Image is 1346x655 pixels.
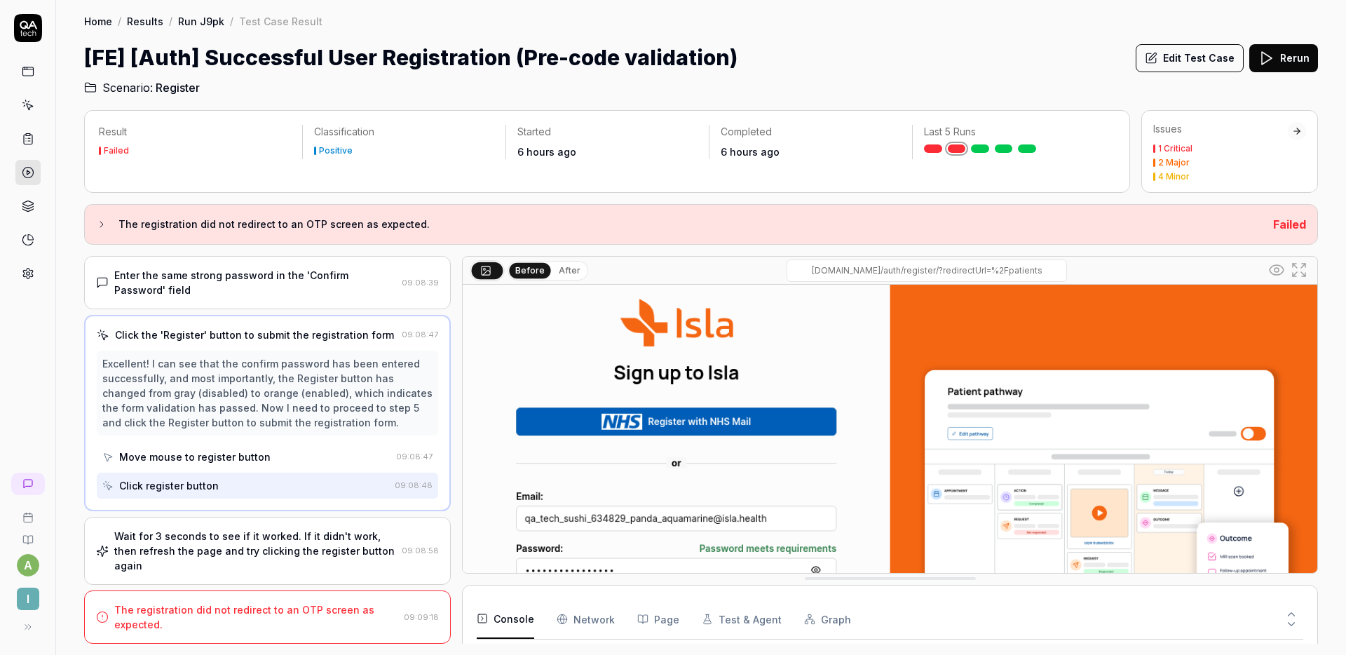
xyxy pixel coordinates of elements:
[6,523,50,546] a: Documentation
[114,268,396,297] div: Enter the same strong password in the 'Confirm Password' field
[119,478,219,493] div: Click register button
[84,14,112,28] a: Home
[1273,217,1306,231] span: Failed
[314,125,494,139] p: Classification
[119,450,271,464] div: Move mouse to register button
[102,356,433,430] div: Excellent! I can see that the confirm password has been entered successfully, and most importantl...
[99,125,291,139] p: Result
[11,473,45,495] a: New conversation
[114,602,398,632] div: The registration did not redirect to an OTP screen as expected.
[169,14,172,28] div: /
[924,125,1104,139] p: Last 5 Runs
[1158,173,1190,181] div: 4 Minor
[402,278,439,288] time: 09:08:39
[721,125,901,139] p: Completed
[517,146,576,158] time: 6 hours ago
[96,216,1262,233] button: The registration did not redirect to an OTP screen as expected.
[156,79,200,96] span: Register
[1158,144,1192,153] div: 1 Critical
[702,600,782,639] button: Test & Agent
[395,480,433,490] time: 09:08:48
[97,444,438,470] button: Move mouse to register button09:08:47
[319,147,353,155] div: Positive
[84,79,200,96] a: Scenario:Register
[402,330,438,339] time: 09:08:47
[1265,259,1288,281] button: Show all interative elements
[804,600,851,639] button: Graph
[637,600,679,639] button: Page
[6,501,50,523] a: Book a call with us
[517,125,698,139] p: Started
[1288,259,1310,281] button: Open in full screen
[17,588,39,610] span: I
[178,14,224,28] a: Run J9pk
[114,529,396,573] div: Wait for 3 seconds to see if it worked. If it didn't work, then refresh the page and try clicking...
[402,546,439,555] time: 09:08:58
[553,263,586,278] button: After
[17,554,39,576] button: a
[557,600,615,639] button: Network
[404,612,439,622] time: 09:09:18
[721,146,780,158] time: 6 hours ago
[1158,158,1190,167] div: 2 Major
[510,262,551,278] button: Before
[100,79,153,96] span: Scenario:
[118,216,1262,233] h3: The registration did not redirect to an OTP screen as expected.
[127,14,163,28] a: Results
[239,14,322,28] div: Test Case Result
[1153,122,1288,136] div: Issues
[104,147,129,155] div: Failed
[1249,44,1318,72] button: Rerun
[84,42,737,74] h1: [FE] [Auth] Successful User Registration (Pre-code validation)
[118,14,121,28] div: /
[477,600,534,639] button: Console
[230,14,233,28] div: /
[97,473,438,499] button: Click register button09:08:48
[115,327,394,342] div: Click the 'Register' button to submit the registration form
[1136,44,1244,72] button: Edit Test Case
[396,452,433,461] time: 09:08:47
[6,576,50,613] button: I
